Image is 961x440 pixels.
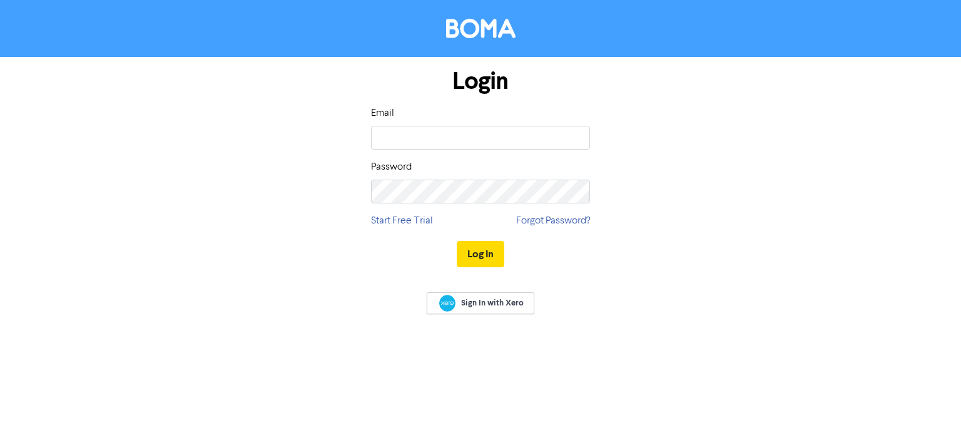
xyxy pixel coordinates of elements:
[457,241,504,267] button: Log In
[427,292,534,314] a: Sign In with Xero
[516,213,590,228] a: Forgot Password?
[371,67,590,96] h1: Login
[371,106,394,121] label: Email
[446,19,516,38] img: BOMA Logo
[371,213,433,228] a: Start Free Trial
[461,297,524,309] span: Sign In with Xero
[439,295,455,312] img: Xero logo
[371,160,412,175] label: Password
